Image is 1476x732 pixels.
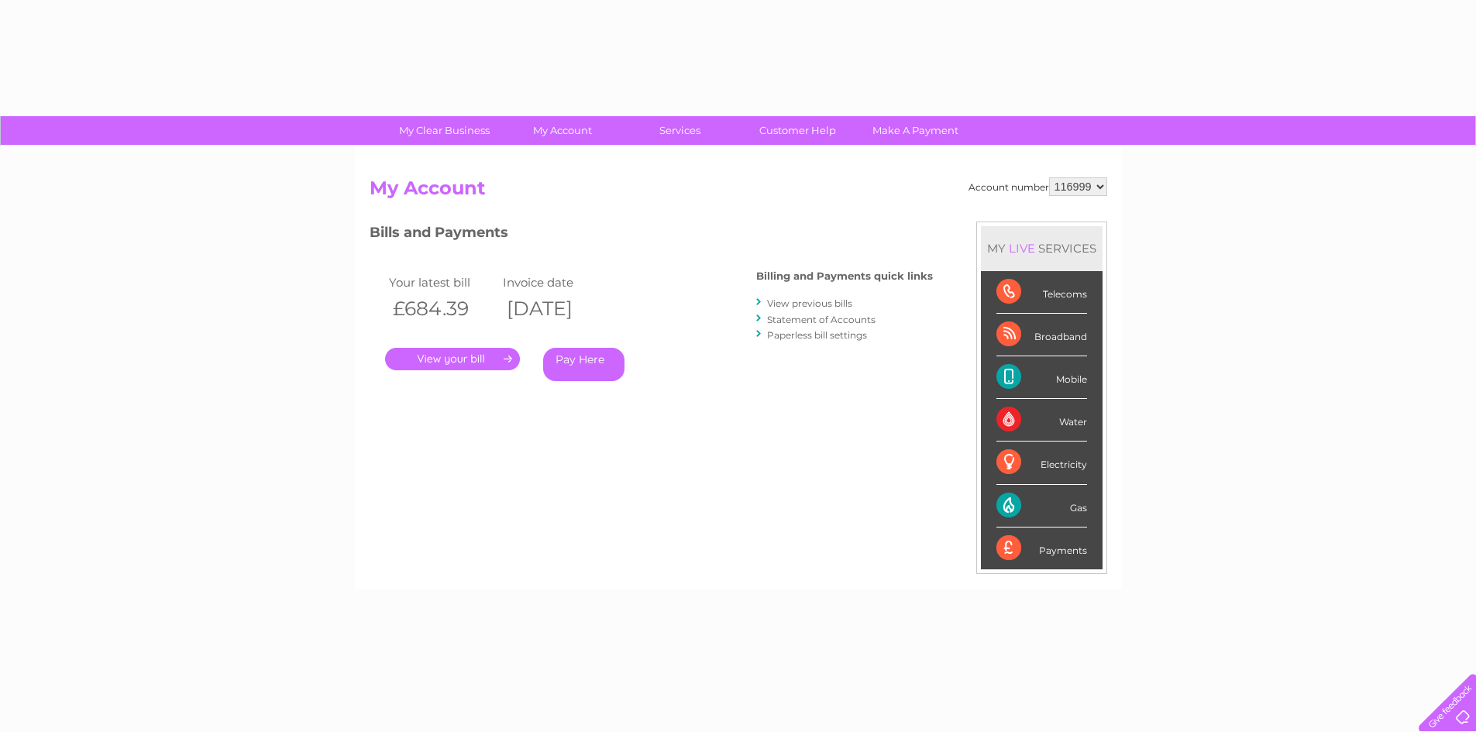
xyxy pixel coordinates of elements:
[756,270,933,282] h4: Billing and Payments quick links
[996,528,1087,569] div: Payments
[499,293,614,325] th: [DATE]
[498,116,626,145] a: My Account
[996,271,1087,314] div: Telecoms
[852,116,979,145] a: Make A Payment
[499,272,614,293] td: Invoice date
[385,348,520,370] a: .
[981,226,1103,270] div: MY SERVICES
[996,356,1087,399] div: Mobile
[380,116,508,145] a: My Clear Business
[385,293,500,325] th: £684.39
[1006,241,1038,256] div: LIVE
[767,297,852,309] a: View previous bills
[370,222,933,249] h3: Bills and Payments
[734,116,862,145] a: Customer Help
[996,399,1087,442] div: Water
[767,329,867,341] a: Paperless bill settings
[370,177,1107,207] h2: My Account
[767,314,876,325] a: Statement of Accounts
[969,177,1107,196] div: Account number
[996,485,1087,528] div: Gas
[616,116,744,145] a: Services
[996,442,1087,484] div: Electricity
[996,314,1087,356] div: Broadband
[385,272,500,293] td: Your latest bill
[543,348,624,381] a: Pay Here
